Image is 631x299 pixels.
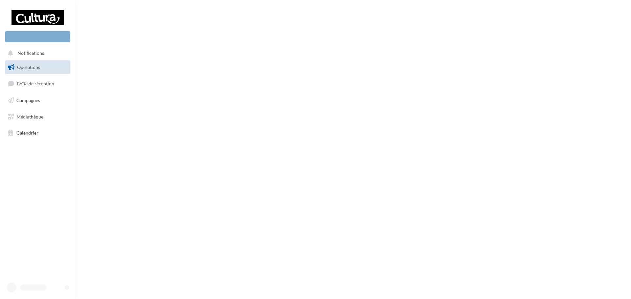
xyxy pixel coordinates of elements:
a: Boîte de réception [4,76,72,91]
a: Campagnes [4,94,72,107]
span: Notifications [17,51,44,56]
span: Campagnes [16,97,40,103]
a: Calendrier [4,126,72,140]
span: Médiathèque [16,114,43,119]
span: Calendrier [16,130,38,136]
span: Opérations [17,64,40,70]
div: Nouvelle campagne [5,31,70,42]
a: Opérations [4,60,72,74]
a: Médiathèque [4,110,72,124]
span: Boîte de réception [17,81,54,86]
